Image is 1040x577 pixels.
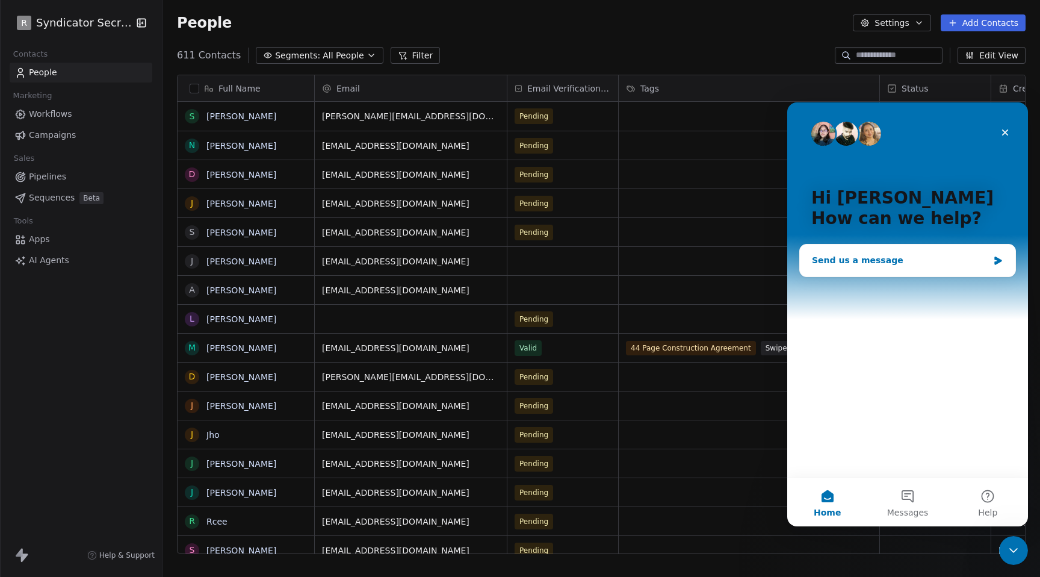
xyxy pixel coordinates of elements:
[206,285,276,295] a: [PERSON_NAME]
[902,83,929,95] span: Status
[206,199,276,208] a: [PERSON_NAME]
[519,169,548,180] span: Pending
[190,544,195,557] div: S
[8,212,38,230] span: Tools
[958,47,1026,64] button: Edit View
[322,487,469,499] span: [EMAIL_ADDRESS][DOMAIN_NAME]
[29,254,69,267] span: AI Agents
[640,83,659,95] span: Tags
[29,66,57,79] span: People
[315,75,507,101] div: Email
[519,401,548,411] span: Pending
[322,516,469,528] span: [EMAIL_ADDRESS][DOMAIN_NAME]
[322,371,500,383] span: [PERSON_NAME][EMAIL_ADDRESS][DOMAIN_NAME]
[21,17,27,29] span: R
[206,141,276,151] a: [PERSON_NAME]
[322,544,469,557] span: [EMAIL_ADDRESS][DOMAIN_NAME]
[218,83,261,95] span: Full Name
[10,63,152,83] a: People
[519,458,548,469] span: Pending
[206,401,276,411] a: [PERSON_NAME]
[29,233,50,246] span: Apps
[519,487,548,498] span: Pending
[322,458,469,470] span: [EMAIL_ADDRESS][DOMAIN_NAME]
[336,83,360,95] span: Email
[191,399,193,412] div: J
[322,342,469,354] span: [EMAIL_ADDRESS][DOMAIN_NAME]
[322,255,469,267] span: [EMAIL_ADDRESS][DOMAIN_NAME]
[206,488,276,497] a: [PERSON_NAME]
[519,140,548,151] span: Pending
[10,167,152,187] a: Pipelines
[190,226,195,239] div: S
[519,198,548,209] span: Pending
[322,169,469,181] span: [EMAIL_ADDRESS][DOMAIN_NAME]
[619,75,879,101] div: Tags
[191,255,193,267] div: J
[189,515,195,528] div: R
[189,284,195,296] div: A
[519,227,548,238] span: Pending
[8,149,40,167] span: Sales
[87,550,155,560] a: Help & Support
[8,87,57,105] span: Marketing
[8,45,53,63] span: Contacts
[206,372,276,382] a: [PERSON_NAME]
[206,111,276,121] a: [PERSON_NAME]
[519,314,548,325] span: Pending
[519,343,537,354] span: Valid
[999,536,1028,565] iframe: Intercom live chat
[519,516,548,527] span: Pending
[29,170,66,183] span: Pipelines
[10,188,152,208] a: SequencesBeta
[99,550,155,560] span: Help & Support
[29,129,76,142] span: Campaigns
[391,47,441,64] button: Filter
[853,14,930,31] button: Settings
[941,14,1026,31] button: Add Contacts
[191,486,193,499] div: J
[189,370,196,383] div: D
[322,198,469,210] span: [EMAIL_ADDRESS][DOMAIN_NAME]
[206,517,227,526] a: Rcee
[206,546,276,555] a: [PERSON_NAME]
[206,257,276,266] a: [PERSON_NAME]
[519,545,548,556] span: Pending
[190,313,194,325] div: L
[519,372,548,382] span: Pending
[189,139,195,152] div: N
[787,102,1028,526] iframe: Intercom live chat
[191,197,193,210] div: J
[206,343,276,353] a: [PERSON_NAME]
[519,429,548,440] span: Pending
[206,228,276,237] a: [PERSON_NAME]
[191,428,193,441] div: J
[206,430,220,440] a: Jho
[507,75,618,101] div: Email Verification Status
[190,110,195,123] div: S
[880,75,991,101] div: Status
[527,83,611,95] span: Email Verification Status
[519,111,548,122] span: Pending
[177,48,241,63] span: 611 Contacts
[275,49,320,62] span: Segments:
[322,429,469,441] span: [EMAIL_ADDRESS][DOMAIN_NAME]
[177,14,232,32] span: People
[322,140,469,152] span: [EMAIL_ADDRESS][DOMAIN_NAME]
[10,251,152,270] a: AI Agents
[10,104,152,124] a: Workflows
[29,192,75,204] span: Sequences
[79,192,104,204] span: Beta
